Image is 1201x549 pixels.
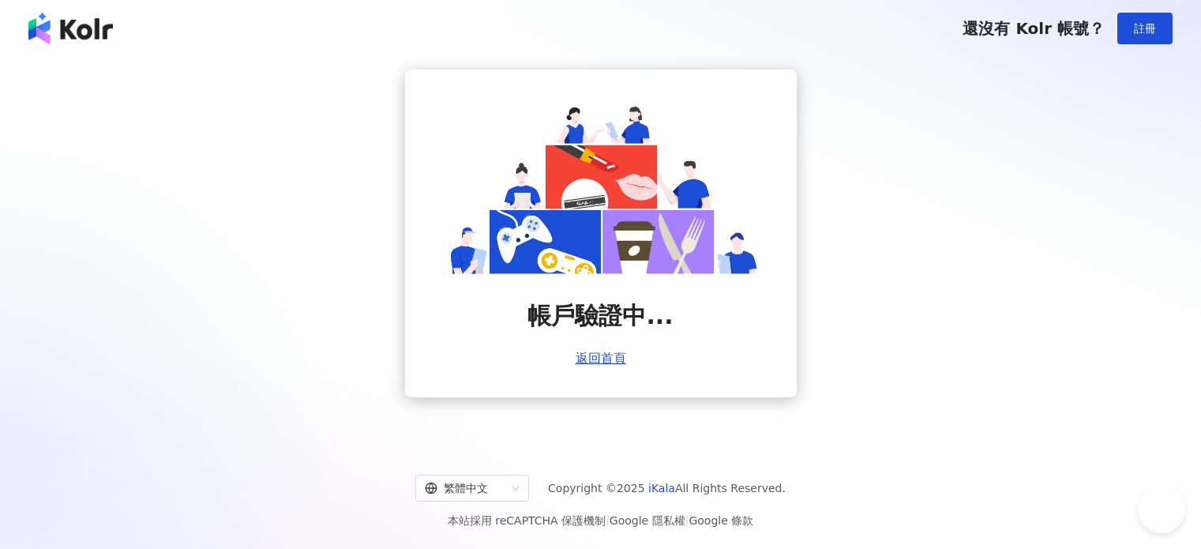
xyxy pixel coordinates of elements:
a: 返回首頁 [576,352,626,366]
span: | [685,514,689,527]
a: Google 隱私權 [610,514,685,527]
img: account is verifying [443,101,759,274]
iframe: Help Scout Beacon - Open [1138,486,1185,533]
span: Copyright © 2025 All Rights Reserved. [548,479,786,498]
span: | [606,514,610,527]
div: 繁體中文 [425,476,505,501]
span: 註冊 [1134,22,1156,35]
span: 帳戶驗證中... [527,299,673,333]
img: logo [28,13,113,44]
a: iKala [648,482,675,494]
span: 本站採用 reCAPTCHA 保護機制 [448,511,753,530]
a: Google 條款 [689,514,753,527]
button: 註冊 [1117,13,1173,44]
span: 還沒有 Kolr 帳號？ [963,19,1105,38]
